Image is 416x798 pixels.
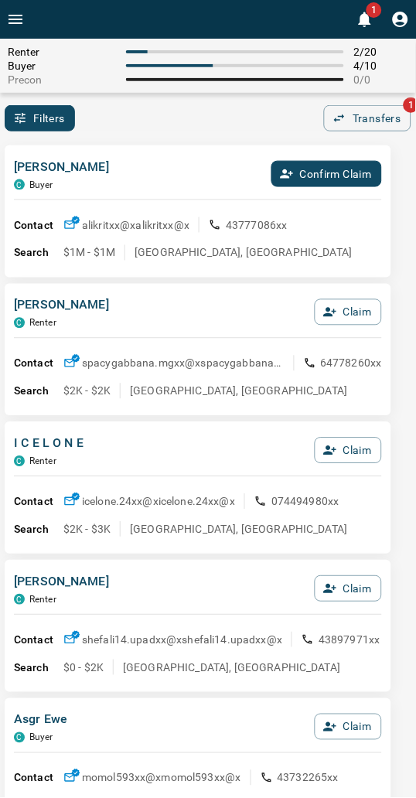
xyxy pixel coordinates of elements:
[14,733,25,744] div: condos.ca
[315,438,382,464] button: Claim
[63,660,104,676] p: $0 - $2K
[14,318,25,329] div: condos.ca
[278,771,339,786] p: 43732265xx
[123,660,340,676] p: [GEOGRAPHIC_DATA], [GEOGRAPHIC_DATA]
[226,217,288,233] p: 43777086xx
[135,245,352,261] p: [GEOGRAPHIC_DATA], [GEOGRAPHIC_DATA]
[82,494,235,510] p: icelone.24xx@x icelone.24xx@x
[14,435,84,453] p: I C E L O N E
[82,771,241,786] p: momol593xx@x momol593xx@x
[315,576,382,602] button: Claim
[29,733,53,744] p: Buyer
[82,217,189,233] p: alikritxx@x alikritxx@x
[14,573,109,592] p: [PERSON_NAME]
[82,633,282,648] p: shefali14.upadxx@x shefali14.upadxx@x
[385,4,416,35] button: Profile
[319,633,380,648] p: 43897971xx
[14,595,25,605] div: condos.ca
[14,158,109,176] p: [PERSON_NAME]
[14,217,63,234] p: Contact
[130,522,347,537] p: [GEOGRAPHIC_DATA], [GEOGRAPHIC_DATA]
[14,456,25,467] div: condos.ca
[353,60,408,72] span: 4 / 10
[14,522,63,538] p: Search
[321,356,383,371] p: 64778260xx
[82,356,285,371] p: spacygabbana.mgxx@x spacygabbana.mgxx@x
[14,296,109,315] p: [PERSON_NAME]
[63,384,111,399] p: $2K - $2K
[29,456,56,467] p: Renter
[130,384,347,399] p: [GEOGRAPHIC_DATA], [GEOGRAPHIC_DATA]
[367,2,382,18] span: 1
[14,711,67,730] p: Asgr Ewe
[353,46,408,58] span: 2 / 20
[14,245,63,261] p: Search
[14,494,63,510] p: Contact
[8,60,117,72] span: Buyer
[353,73,408,86] span: 0 / 0
[29,179,53,190] p: Buyer
[63,522,111,537] p: $2K - $3K
[271,161,382,187] button: Confirm Claim
[315,714,382,741] button: Claim
[5,105,75,131] button: Filters
[350,4,380,35] button: 1
[14,633,63,649] p: Contact
[8,73,117,86] span: Precon
[315,299,382,326] button: Claim
[8,46,117,58] span: Renter
[324,105,411,131] button: Transfers
[14,356,63,372] p: Contact
[271,494,339,510] p: 074494980xx
[14,384,63,400] p: Search
[63,245,115,261] p: $1M - $1M
[29,595,56,605] p: Renter
[14,771,63,787] p: Contact
[29,318,56,329] p: Renter
[14,179,25,190] div: condos.ca
[14,660,63,677] p: Search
